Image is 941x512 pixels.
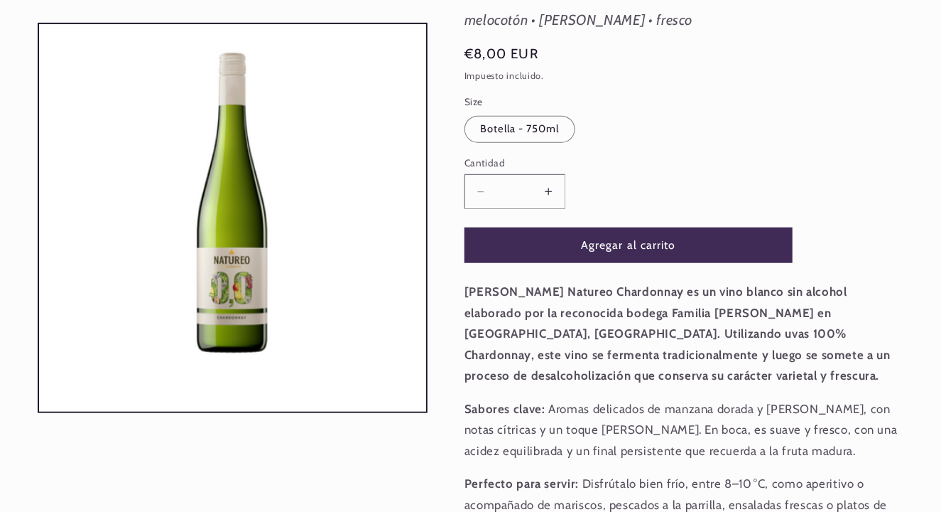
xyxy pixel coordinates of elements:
strong: Sabores clave: [464,402,545,416]
legend: Size [464,95,484,109]
label: Botella - 750ml [464,116,575,143]
div: Impuesto incluido. [464,69,904,84]
span: Aromas delicados de manzana dorada y [PERSON_NAME], con notas cítricas y un toque [PERSON_NAME]. ... [464,402,898,458]
span: Utilizando uvas 100% Chardonnay, este vino se fermenta tradicionalmente y luego se somete a un pr... [464,326,891,383]
span: [PERSON_NAME] Natureo Chardonnay es un vino blanco sin alcohol elaborado por la reconocida bodega... [464,284,847,341]
div: melocotón • [PERSON_NAME] • fresco [464,8,904,33]
media-gallery: Visor de la galería [38,23,428,413]
button: Agregar al carrito [464,228,793,262]
label: Cantidad [464,156,793,170]
strong: Perfecto para servir: [464,476,579,491]
span: €8,00 EUR [464,44,538,64]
